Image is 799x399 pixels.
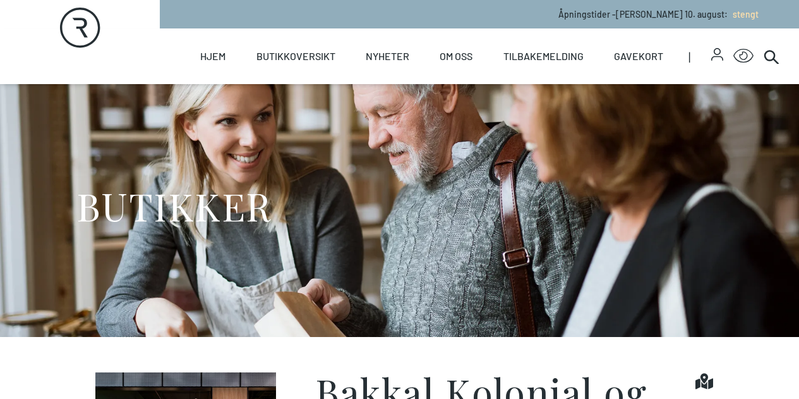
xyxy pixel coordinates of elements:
[200,28,225,84] a: Hjem
[558,8,759,21] p: Åpningstider - [PERSON_NAME] 10. august :
[733,46,754,66] button: Open Accessibility Menu
[440,28,472,84] a: Om oss
[366,28,409,84] a: Nyheter
[728,9,759,20] a: stengt
[503,28,584,84] a: Tilbakemelding
[76,182,272,230] h1: BUTIKKER
[614,28,663,84] a: Gavekort
[688,28,711,84] span: |
[733,9,759,20] span: stengt
[256,28,335,84] a: Butikkoversikt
